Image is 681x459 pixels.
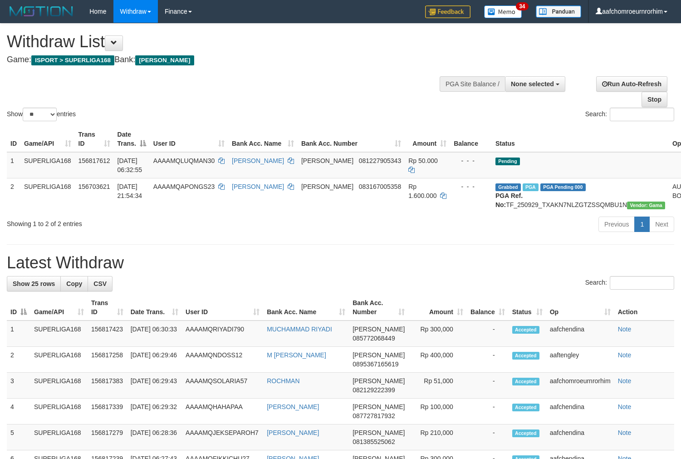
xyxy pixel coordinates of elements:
[546,295,614,321] th: Op: activate to sort column ascending
[7,347,30,373] td: 2
[536,5,581,18] img: panduan.png
[618,377,632,385] a: Note
[425,5,470,18] img: Feedback.jpg
[31,55,114,65] span: ISPORT > SUPERLIGA168
[7,424,30,450] td: 5
[467,347,509,373] td: -
[454,182,488,191] div: - - -
[353,429,405,436] span: [PERSON_NAME]
[546,399,614,424] td: aafchendina
[467,424,509,450] td: -
[467,373,509,399] td: -
[7,276,61,291] a: Show 25 rows
[467,321,509,347] td: -
[546,347,614,373] td: aaftengley
[492,126,669,152] th: Status
[450,126,492,152] th: Balance
[114,126,150,152] th: Date Trans.: activate to sort column descending
[516,2,528,10] span: 34
[13,280,55,287] span: Show 25 rows
[618,403,632,410] a: Note
[7,33,445,51] h1: Withdraw List
[634,217,650,232] a: 1
[353,360,398,368] span: Copy 0895367165619 to clipboard
[88,399,127,424] td: 156817339
[88,295,127,321] th: Trans ID: activate to sort column ascending
[30,399,88,424] td: SUPERLIGA168
[20,126,75,152] th: Game/API: activate to sort column ascending
[408,183,436,199] span: Rp 1.600.000
[359,157,401,164] span: Copy 081227905343 to clipboard
[408,424,467,450] td: Rp 210,000
[618,429,632,436] a: Note
[7,295,30,321] th: ID: activate to sort column descending
[30,373,88,399] td: SUPERLIGA168
[642,92,667,107] a: Stop
[546,321,614,347] td: aafchendina
[30,295,88,321] th: Game/API: activate to sort column ascending
[408,399,467,424] td: Rp 100,000
[511,80,554,88] span: None selected
[127,321,182,347] td: [DATE] 06:30:33
[618,326,632,333] a: Note
[585,108,674,121] label: Search:
[349,295,408,321] th: Bank Acc. Number: activate to sort column ascending
[7,373,30,399] td: 3
[440,76,505,92] div: PGA Site Balance /
[7,55,445,64] h4: Game: Bank:
[353,335,395,342] span: Copy 085772068449 to clipboard
[495,183,521,191] span: Grabbed
[408,295,467,321] th: Amount: activate to sort column ascending
[353,351,405,359] span: [PERSON_NAME]
[454,156,488,165] div: - - -
[7,254,674,272] h1: Latest Withdraw
[495,158,520,165] span: Pending
[540,183,586,191] span: PGA Pending
[353,412,395,420] span: Copy 087727817932 to clipboard
[505,76,565,92] button: None selected
[408,321,467,347] td: Rp 300,000
[75,126,114,152] th: Trans ID: activate to sort column ascending
[88,347,127,373] td: 156817258
[182,295,263,321] th: User ID: activate to sort column ascending
[7,5,76,18] img: MOTION_logo.png
[596,76,667,92] a: Run Auto-Refresh
[512,378,539,385] span: Accepted
[298,126,405,152] th: Bank Acc. Number: activate to sort column ascending
[649,217,674,232] a: Next
[127,424,182,450] td: [DATE] 06:28:36
[7,152,20,178] td: 1
[267,326,332,333] a: MUCHAMMAD RIYADI
[353,438,395,445] span: Copy 081385525062 to clipboard
[408,347,467,373] td: Rp 400,000
[20,178,75,213] td: SUPERLIGA168
[182,347,263,373] td: AAAAMQNDOSS12
[585,276,674,290] label: Search:
[408,157,438,164] span: Rp 50.000
[78,157,110,164] span: 156817612
[182,399,263,424] td: AAAAMQHAHAPAA
[7,126,20,152] th: ID
[512,352,539,360] span: Accepted
[492,178,669,213] td: TF_250929_TXAKN7NLZGTZSSQMBU1N
[93,280,107,287] span: CSV
[150,126,228,152] th: User ID: activate to sort column ascending
[127,347,182,373] td: [DATE] 06:29:46
[353,326,405,333] span: [PERSON_NAME]
[7,321,30,347] td: 1
[30,347,88,373] td: SUPERLIGA168
[627,202,665,209] span: Vendor URL: https://trx31.1velocity.biz
[7,399,30,424] td: 4
[182,321,263,347] td: AAAAMQRIYADI790
[512,326,539,334] span: Accepted
[60,276,88,291] a: Copy
[88,424,127,450] td: 156817279
[546,373,614,399] td: aafchomroeurnrorhim
[228,126,298,152] th: Bank Acc. Name: activate to sort column ascending
[353,377,405,385] span: [PERSON_NAME]
[153,183,215,190] span: AAAAMQAPONGS23
[7,178,20,213] td: 2
[301,157,353,164] span: [PERSON_NAME]
[618,351,632,359] a: Note
[610,108,674,121] input: Search:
